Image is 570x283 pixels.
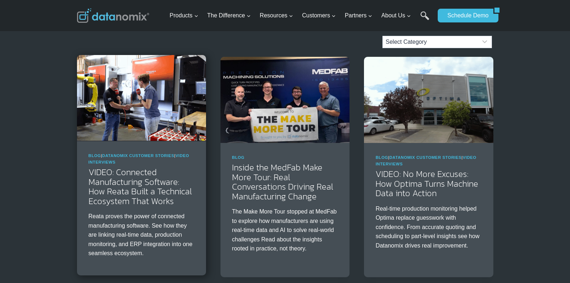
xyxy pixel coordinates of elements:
[232,161,333,202] a: Inside the MedFab Make More Tour: Real Conversations Driving Real Manufacturing Change
[302,11,336,20] span: Customers
[376,155,476,166] a: Video Interviews
[232,155,245,160] a: Blog
[89,153,189,164] a: Video Interviews
[376,155,476,166] span: | |
[376,155,388,160] a: Blog
[89,153,101,158] a: Blog
[376,168,478,199] a: VIDEO: No More Excuses: How Optima Turns Machine Data into Action
[232,207,338,253] p: The Make More Tour stopped at MedFab to explore how manufacturers are using real-time data and AI...
[220,57,350,143] img: Make More Tour at Medfab - See how AI in Manufacturing is taking the spotlight
[364,57,493,143] img: Discover how Optima Manufacturing uses Datanomix to turn raw machine data into real-time insights...
[207,11,251,20] span: The Difference
[376,204,481,250] p: Real-time production monitoring helped Optima replace guesswork with confidence. From accurate qu...
[167,4,434,28] nav: Primary Navigation
[420,11,429,28] a: Search
[89,153,189,164] span: | |
[89,212,194,258] p: Reata proves the power of connected manufacturing software. See how they are linking real-time da...
[345,11,372,20] span: Partners
[170,11,198,20] span: Products
[89,166,192,207] a: VIDEO: Connected Manufacturing Software: How Reata Built a Technical Ecosystem That Works
[438,9,493,22] a: Schedule Demo
[102,153,175,158] a: Datanomix Customer Stories
[77,8,149,23] img: Datanomix
[389,155,462,160] a: Datanomix Customer Stories
[260,11,293,20] span: Resources
[381,11,411,20] span: About Us
[77,55,206,141] img: Reata’s Connected Manufacturing Software Ecosystem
